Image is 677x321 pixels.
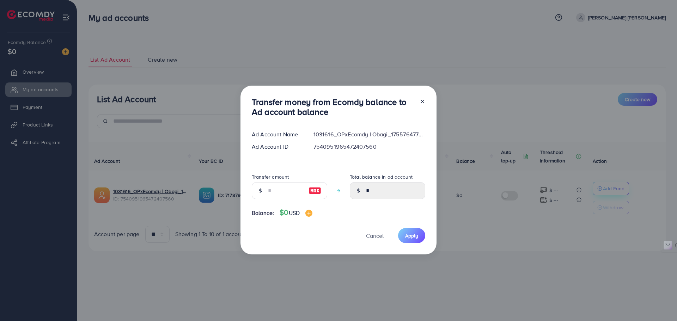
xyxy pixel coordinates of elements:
label: Total balance in ad account [350,173,413,180]
img: image [305,210,312,217]
h4: $0 [280,208,312,217]
span: Balance: [252,209,274,217]
iframe: Chat [647,289,672,316]
span: Apply [405,232,418,239]
div: 1031616_OPxEcomdy | Obagi_1755764778467 [308,130,431,138]
span: USD [289,209,300,217]
div: 7540951965472407560 [308,143,431,151]
span: Cancel [366,232,384,240]
label: Transfer amount [252,173,289,180]
button: Cancel [357,228,392,243]
button: Apply [398,228,425,243]
div: Ad Account ID [246,143,308,151]
div: Ad Account Name [246,130,308,138]
img: image [309,186,321,195]
h3: Transfer money from Ecomdy balance to Ad account balance [252,97,414,117]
